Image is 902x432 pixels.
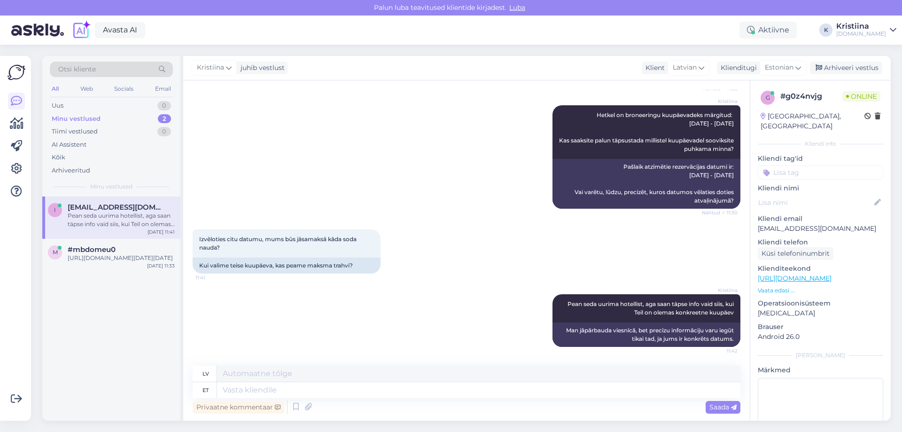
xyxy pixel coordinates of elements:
[157,101,171,110] div: 0
[193,401,284,414] div: Privaatne kommentaar
[58,64,96,74] span: Otsi kliente
[758,165,883,180] input: Lisa tag
[112,83,135,95] div: Socials
[758,140,883,148] div: Kliendi info
[559,111,735,152] span: Hetkel on broneeringu kuupäevadeks märgitud: [DATE] - [DATE] Kas saaksite palun täpsustada millis...
[758,264,883,274] p: Klienditeekond
[90,182,132,191] span: Minu vestlused
[758,332,883,342] p: Android 26.0
[52,153,65,162] div: Kõik
[552,322,740,347] div: Man jāpārbauda viesnīcā, bet precīzu informāciju varu iegūt tikai tad, ja jums ir konkrēts datums.
[568,300,735,316] span: Pean seda uurima hotellist, aga saan täpse info vaid siis, kui Teil on olemas konkreetne kuupäev
[758,154,883,164] p: Kliendi tag'id
[147,262,175,269] div: [DATE] 11:33
[780,91,842,102] div: # g0z4nvjg
[702,98,738,105] span: Kristiina
[197,63,224,73] span: Kristiina
[758,274,832,283] a: [URL][DOMAIN_NAME]
[78,83,95,95] div: Web
[758,308,883,318] p: [MEDICAL_DATA]
[836,30,886,38] div: [DOMAIN_NAME]
[836,23,886,30] div: Kristiina
[836,23,896,38] a: Kristiina[DOMAIN_NAME]
[158,114,171,124] div: 2
[766,94,770,101] span: g
[702,287,738,294] span: Kristiina
[50,83,61,95] div: All
[195,274,231,281] span: 11:41
[673,63,697,73] span: Latvian
[717,63,757,73] div: Klienditugi
[153,83,173,95] div: Email
[157,127,171,136] div: 0
[52,101,63,110] div: Uus
[765,63,793,73] span: Estonian
[758,247,833,260] div: Küsi telefoninumbrit
[739,22,797,39] div: Aktiivne
[52,114,101,124] div: Minu vestlused
[758,298,883,308] p: Operatsioonisüsteem
[68,245,116,254] span: #mbdomeu0
[52,127,98,136] div: Tiimi vestlused
[237,63,285,73] div: juhib vestlust
[52,140,86,149] div: AI Assistent
[642,63,665,73] div: Klient
[54,206,56,213] span: i
[810,62,882,74] div: Arhiveeri vestlus
[758,197,872,208] input: Lisa nimi
[758,237,883,247] p: Kliendi telefon
[758,224,883,234] p: [EMAIL_ADDRESS][DOMAIN_NAME]
[68,212,175,228] div: Pean seda uurima hotellist, aga saan täpse info vaid siis, kui Teil on olemas konkreetne kuupäev
[506,3,528,12] span: Luba
[68,203,165,212] span: ieva.visore@inbox.lv
[202,382,209,398] div: et
[702,347,738,354] span: 11:42
[758,286,883,295] p: Vaata edasi ...
[52,166,90,175] div: Arhiveeritud
[95,22,145,38] a: Avasta AI
[193,258,381,274] div: Kui valime teise kuupäeva, kas peame maksma trahvi?
[842,91,880,102] span: Online
[552,159,740,209] div: Pašlaik atzīmētie rezervācijas datumi ir: [DATE] - [DATE] Vai varētu, lūdzu, precizēt, kuros datu...
[148,228,175,236] div: [DATE] 11:41
[8,63,25,81] img: Askly Logo
[199,236,358,251] span: Izvēloties citu datumu, mums būs jāsamaksā kāda soda nauda?
[758,351,883,360] div: [PERSON_NAME]
[761,111,864,131] div: [GEOGRAPHIC_DATA], [GEOGRAPHIC_DATA]
[758,183,883,193] p: Kliendi nimi
[819,24,832,37] div: K
[709,403,737,411] span: Saada
[758,214,883,224] p: Kliendi email
[758,322,883,332] p: Brauser
[202,366,209,382] div: lv
[68,254,175,262] div: [URL][DOMAIN_NAME][DATE][DATE]
[53,249,58,256] span: m
[702,209,738,216] span: Nähtud ✓ 11:30
[71,20,91,40] img: explore-ai
[758,365,883,375] p: Märkmed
